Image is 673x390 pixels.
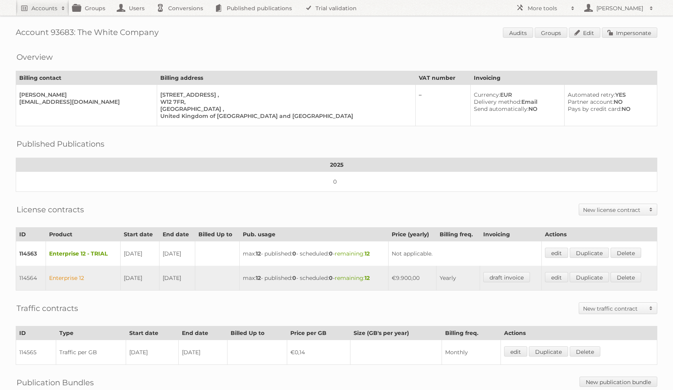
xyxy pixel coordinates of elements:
td: €9.900,00 [388,266,436,291]
a: draft invoice [483,272,530,282]
td: – [415,85,470,126]
div: United Kingdom of [GEOGRAPHIC_DATA] and [GEOGRAPHIC_DATA] [160,112,409,120]
div: EUR [474,91,558,98]
h2: More tools [528,4,567,12]
td: [DATE] [179,340,227,365]
div: NO [568,105,651,112]
td: [DATE] [126,340,179,365]
td: Enterprise 12 [46,266,121,291]
h2: Traffic contracts [17,302,78,314]
td: [DATE] [159,241,195,266]
a: edit [545,248,568,258]
strong: 0 [292,274,296,281]
th: Size (GB's per year) [350,326,442,340]
a: Groups [535,28,567,38]
h2: License contracts [17,204,84,215]
div: NO [568,98,651,105]
span: Currency: [474,91,500,98]
strong: 12 [365,274,370,281]
th: Actions [541,228,657,241]
h1: Account 93683: The White Company [16,28,657,39]
th: Billed Up to [195,228,239,241]
td: €0,14 [287,340,350,365]
a: Duplicate [570,248,609,258]
a: New publication bundle [579,377,657,387]
td: Not applicable. [388,241,541,266]
th: Price per GB [287,326,350,340]
th: Price (yearly) [388,228,436,241]
h2: Published Publications [17,138,105,150]
th: Pub. usage [239,228,388,241]
td: Monthly [442,340,501,365]
div: [STREET_ADDRESS] , [160,91,409,98]
span: remaining: [335,250,370,257]
th: Start date [126,326,179,340]
div: NO [474,105,558,112]
td: 114564 [16,266,46,291]
h2: Publication Bundles [17,377,94,388]
td: [DATE] [120,266,159,291]
th: Billing contact [16,71,157,85]
strong: 12 [256,250,261,257]
span: Delivery method: [474,98,521,105]
h2: New traffic contract [583,305,645,313]
strong: 0 [292,250,296,257]
th: Invoicing [480,228,541,241]
a: New traffic contract [579,303,657,314]
a: Impersonate [602,28,657,38]
a: New license contract [579,204,657,215]
th: Start date [120,228,159,241]
a: edit [504,346,527,357]
strong: 0 [329,274,333,281]
td: 0 [16,172,657,192]
h2: Overview [17,51,53,63]
th: End date [159,228,195,241]
td: Enterprise 12 - TRIAL [46,241,121,266]
th: Billing address [157,71,415,85]
th: Type [56,326,126,340]
span: Pays by credit card: [568,105,622,112]
span: Toggle [645,303,657,314]
h2: [PERSON_NAME] [594,4,645,12]
a: Delete [570,346,600,357]
span: Toggle [645,204,657,215]
div: [EMAIL_ADDRESS][DOMAIN_NAME] [19,98,150,105]
div: YES [568,91,651,98]
a: Audits [503,28,533,38]
td: Traffic per GB [56,340,126,365]
h2: Accounts [31,4,57,12]
th: Billing freq. [442,326,501,340]
th: Invoicing [471,71,657,85]
strong: 12 [365,250,370,257]
th: ID [16,326,56,340]
td: Yearly [436,266,480,291]
th: Billed Up to [227,326,287,340]
h2: New license contract [583,206,645,214]
th: Actions [501,326,657,340]
a: edit [545,272,568,282]
a: Delete [611,272,641,282]
th: VAT number [415,71,470,85]
span: Send automatically: [474,105,528,112]
td: max: - published: - scheduled: - [239,241,388,266]
td: [DATE] [120,241,159,266]
td: 114565 [16,340,56,365]
td: [DATE] [159,266,195,291]
div: Email [474,98,558,105]
th: 2025 [16,158,657,172]
div: W12 7FR, [160,98,409,105]
strong: 12 [256,274,261,281]
span: Partner account: [568,98,614,105]
th: Billing freq. [436,228,480,241]
strong: 0 [329,250,333,257]
th: End date [179,326,227,340]
a: Duplicate [529,346,568,357]
td: max: - published: - scheduled: - [239,266,388,291]
span: remaining: [335,274,370,281]
th: ID [16,228,46,241]
a: Edit [569,28,600,38]
a: Delete [611,248,641,258]
a: Duplicate [570,272,609,282]
div: [GEOGRAPHIC_DATA] , [160,105,409,112]
td: 114563 [16,241,46,266]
